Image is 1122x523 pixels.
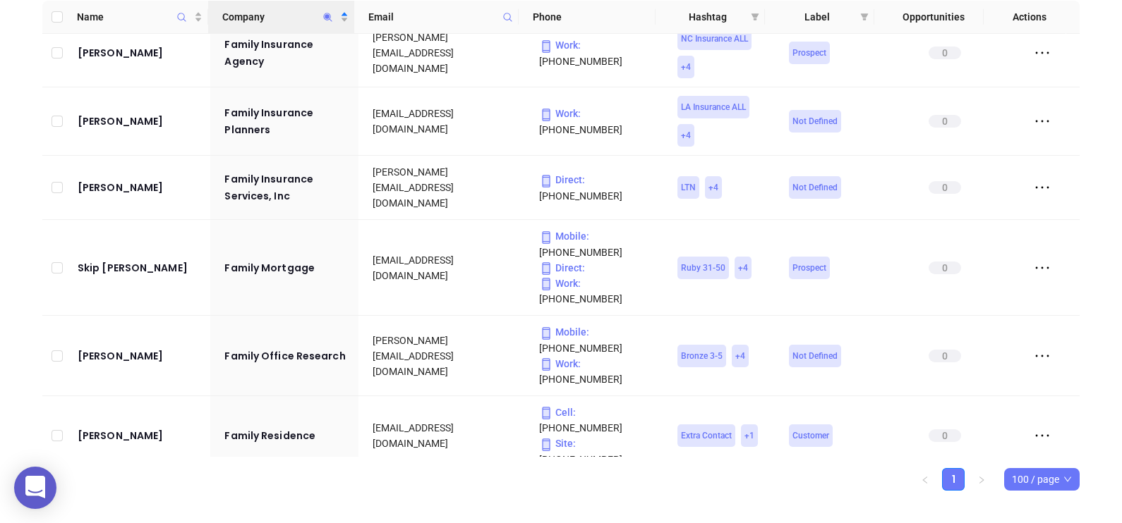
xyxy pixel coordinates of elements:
[539,37,658,68] p: [PHONE_NUMBER]
[857,6,871,27] span: filter
[368,9,497,25] span: Email
[929,429,961,442] span: 0
[779,9,855,25] span: Label
[792,113,838,129] span: Not Defined
[681,348,723,364] span: Bronze 3-5
[977,476,986,484] span: right
[670,9,745,25] span: Hashtag
[539,436,658,467] p: [PHONE_NUMBER]
[539,108,581,119] span: Work :
[929,261,961,274] span: 0
[78,259,205,276] a: Skip [PERSON_NAME]
[222,9,337,25] span: Company
[539,228,658,259] p: [PHONE_NUMBER]
[373,333,519,379] div: [PERSON_NAME][EMAIL_ADDRESS][DOMAIN_NAME]
[78,347,205,364] a: [PERSON_NAME]
[519,1,656,34] th: Phone
[373,164,519,211] div: [PERSON_NAME][EMAIL_ADDRESS][DOMAIN_NAME]
[943,469,964,490] a: 1
[970,468,993,491] li: Next Page
[539,326,589,338] span: Mobile :
[77,9,191,25] span: Name
[539,172,658,203] p: [PHONE_NUMBER]
[929,350,961,362] span: 0
[914,468,936,491] li: Previous Page
[539,262,585,273] span: Direct :
[539,438,576,449] span: Site :
[373,30,519,76] div: [PERSON_NAME][EMAIL_ADDRESS][DOMAIN_NAME]
[1004,468,1080,491] div: Page Size
[860,13,869,21] span: filter
[914,468,936,491] button: left
[78,113,205,130] a: [PERSON_NAME]
[539,324,658,355] p: [PHONE_NUMBER]
[224,171,353,204] a: Family Insurance Services, Inc
[78,44,205,61] a: [PERSON_NAME]
[792,45,826,61] span: Prospect
[792,180,838,195] span: Not Defined
[208,1,354,34] th: Company
[984,1,1066,34] th: Actions
[681,99,746,115] span: LA Insurance ALL
[744,428,754,443] span: + 1
[78,427,205,444] a: [PERSON_NAME]
[224,347,353,364] a: Family Office Research
[929,47,961,59] span: 0
[748,6,762,27] span: filter
[539,174,585,185] span: Direct :
[874,1,984,34] th: Opportunities
[539,407,576,418] span: Cell :
[970,468,993,491] button: right
[224,259,353,276] a: Family Mortgage
[539,405,658,436] p: [PHONE_NUMBER]
[373,252,519,283] div: [EMAIL_ADDRESS][DOMAIN_NAME]
[708,180,718,195] span: + 4
[539,356,658,387] p: [PHONE_NUMBER]
[738,260,748,276] span: + 4
[929,115,961,128] span: 0
[224,427,353,444] a: Family Residence
[681,31,748,47] span: NC Insurance ALL
[681,128,691,143] span: + 4
[539,39,581,51] span: Work :
[792,428,829,443] span: Customer
[921,476,929,484] span: left
[681,428,732,443] span: Extra Contact
[681,59,691,75] span: + 4
[539,106,658,137] p: [PHONE_NUMBER]
[942,468,965,491] li: 1
[71,1,208,34] th: Name
[373,420,519,451] div: [EMAIL_ADDRESS][DOMAIN_NAME]
[78,179,205,196] a: [PERSON_NAME]
[539,278,581,289] span: Work :
[751,13,759,21] span: filter
[373,106,519,137] div: [EMAIL_ADDRESS][DOMAIN_NAME]
[929,181,961,194] span: 0
[681,260,725,276] span: Ruby 31-50
[224,104,353,138] a: Family Insurance Planners
[539,358,581,369] span: Work :
[539,276,658,307] p: [PHONE_NUMBER]
[1012,469,1072,490] span: 100 / page
[224,36,353,70] a: Family Insurance Agency
[792,348,838,364] span: Not Defined
[681,180,696,195] span: LTN
[792,260,826,276] span: Prospect
[735,348,745,364] span: + 4
[539,230,589,242] span: Mobile :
